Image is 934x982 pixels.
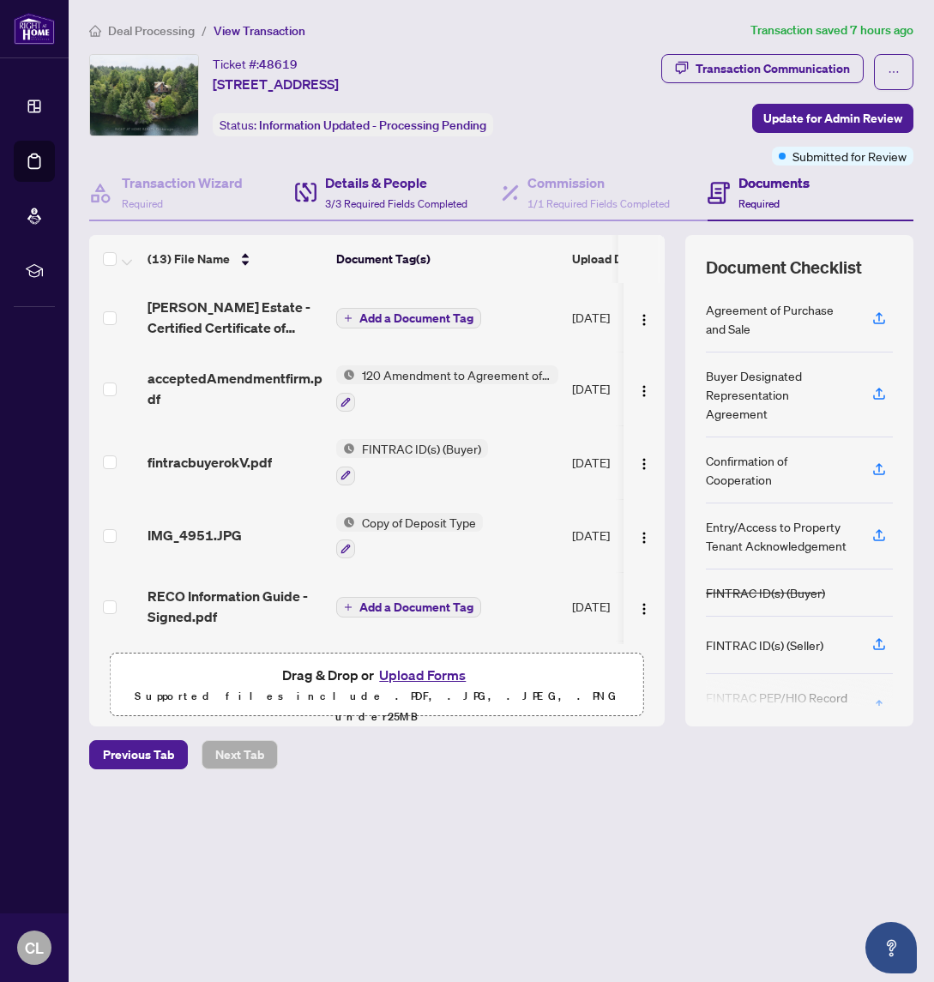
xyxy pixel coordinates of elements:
div: Confirmation of Cooperation [706,451,852,489]
article: Transaction saved 7 hours ago [750,21,913,40]
td: [DATE] [565,641,682,709]
button: Previous Tab [89,740,188,769]
div: Ticket #: [213,54,298,74]
span: plus [344,314,353,322]
td: [DATE] [565,283,682,352]
div: Transaction Communication [696,55,850,82]
span: (13) File Name [148,250,230,268]
button: Upload Forms [374,664,471,686]
img: Logo [637,457,651,471]
img: Logo [637,531,651,545]
div: Entry/Access to Property Tenant Acknowledgement [706,517,852,555]
span: Required [122,197,163,210]
td: [DATE] [565,499,682,573]
span: Drag & Drop orUpload FormsSupported files include .PDF, .JPG, .JPEG, .PNG under25MB [111,654,643,738]
img: Status Icon [336,513,355,532]
button: Add a Document Tag [336,595,481,618]
div: Status: [213,113,493,136]
button: Update for Admin Review [752,104,913,133]
div: Agreement of Purchase and Sale [706,300,852,338]
img: IMG-X12332154_1.jpg [90,55,198,136]
h4: Transaction Wizard [122,172,243,193]
span: 120 Amendment to Agreement of Purchase and Sale [355,365,558,384]
span: Information Updated - Processing Pending [259,117,486,133]
span: [PERSON_NAME] Estate - Certified Certificate of Appointment.pdf [148,297,322,338]
img: Status Icon [336,365,355,384]
span: CL [25,936,44,960]
span: Upload Date [572,250,641,268]
img: Status Icon [336,439,355,458]
span: 48619 [259,57,298,72]
th: Document Tag(s) [329,235,565,283]
span: Update for Admin Review [763,105,902,132]
td: [DATE] [565,352,682,425]
button: Status Icon120 Amendment to Agreement of Purchase and Sale [336,365,558,412]
span: Copy of Deposit Type [355,513,483,532]
span: Deal Processing [108,23,195,39]
td: [DATE] [565,572,682,641]
span: acceptedAmendmentfirm.pdf [148,368,322,409]
th: (13) File Name [141,235,329,283]
div: FINTRAC ID(s) (Buyer) [706,583,825,602]
span: Add a Document Tag [359,312,473,324]
img: Logo [637,313,651,327]
button: Open asap [865,922,917,973]
td: [DATE] [565,425,682,499]
button: Logo [630,375,658,402]
span: plus [344,603,353,611]
button: Next Tab [202,740,278,769]
span: IMG_4951.JPG [148,525,242,545]
div: Buyer Designated Representation Agreement [706,366,852,423]
th: Upload Date [565,235,682,283]
img: Logo [637,602,651,616]
h4: Commission [527,172,670,193]
span: 3/3 Required Fields Completed [325,197,467,210]
img: logo [14,13,55,45]
span: Submitted for Review [792,147,907,166]
span: home [89,25,101,37]
span: Document Checklist [706,256,862,280]
h4: Details & People [325,172,467,193]
h4: Documents [738,172,810,193]
span: Drag & Drop or [282,664,471,686]
span: 1/1 Required Fields Completed [527,197,670,210]
li: / [202,21,207,40]
button: Add a Document Tag [336,597,481,618]
button: Transaction Communication [661,54,864,83]
button: Logo [630,521,658,549]
button: Status IconFINTRAC ID(s) (Buyer) [336,439,488,485]
span: Previous Tab [103,741,174,768]
span: [STREET_ADDRESS] [213,74,339,94]
button: Logo [630,304,658,331]
img: Logo [637,384,651,398]
span: FINTRAC ID(s) (Buyer) [355,439,488,458]
span: fintracbuyerokV.pdf [148,452,272,473]
span: Required [738,197,780,210]
button: Add a Document Tag [336,307,481,329]
button: Add a Document Tag [336,308,481,328]
button: Status IconCopy of Deposit Type [336,513,483,559]
div: FINTRAC ID(s) (Seller) [706,636,823,654]
span: ellipsis [888,66,900,78]
button: Logo [630,593,658,620]
span: Add a Document Tag [359,601,473,613]
span: RECO Information Guide - Signed.pdf [148,586,322,627]
span: View Transaction [214,23,305,39]
p: Supported files include .PDF, .JPG, .JPEG, .PNG under 25 MB [121,686,633,727]
button: Logo [630,449,658,476]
